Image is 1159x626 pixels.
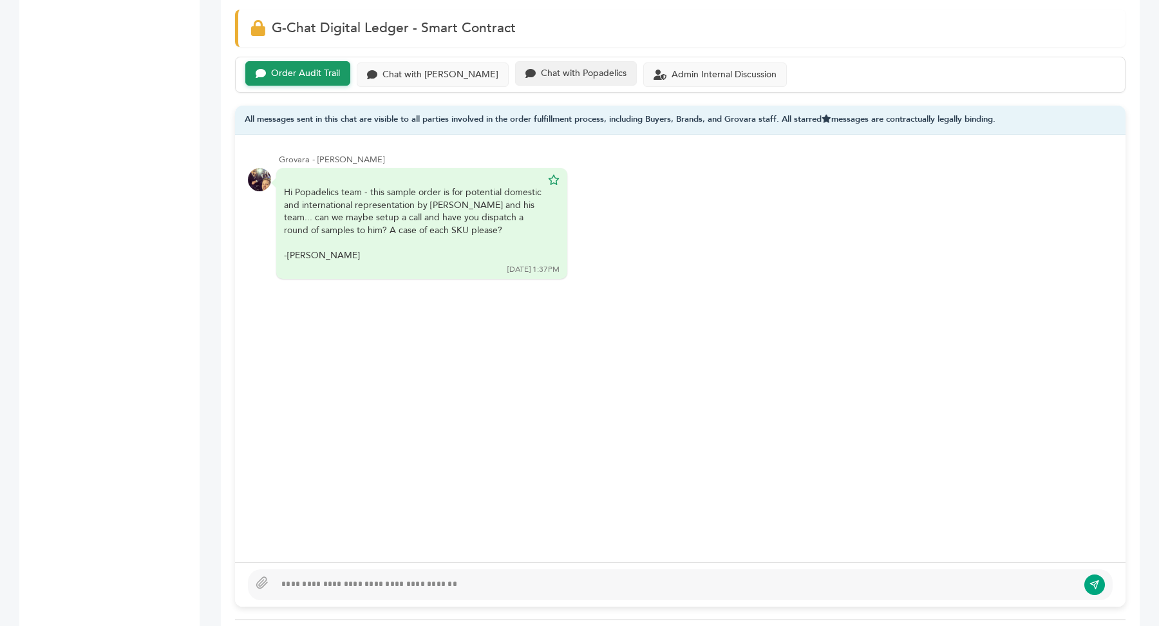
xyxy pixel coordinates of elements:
[271,68,340,79] div: Order Audit Trail
[284,249,542,262] div: -[PERSON_NAME]
[541,68,627,79] div: Chat with Popadelics
[507,264,560,275] div: [DATE] 1:37PM
[672,70,777,81] div: Admin Internal Discussion
[284,186,542,262] div: Hi Popadelics team - this sample order is for potential domestic and international representation...
[279,154,1113,166] div: Grovara - [PERSON_NAME]
[382,70,498,81] div: Chat with [PERSON_NAME]
[235,106,1126,135] div: All messages sent in this chat are visible to all parties involved in the order fulfillment proce...
[272,19,516,37] span: G-Chat Digital Ledger - Smart Contract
